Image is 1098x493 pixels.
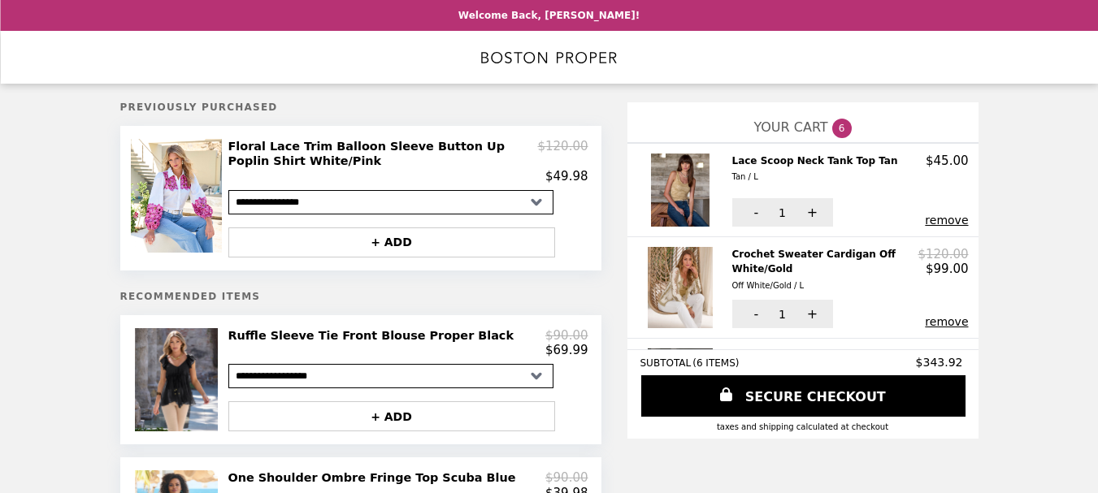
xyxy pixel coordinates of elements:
img: Floral Lace Trim Balloon Sleeve Button Up Poplin Shirt White/Pink [131,139,226,253]
img: Brand Logo [481,41,618,74]
p: Welcome Back, [PERSON_NAME]! [458,10,640,21]
select: Select a product variant [228,190,553,214]
p: $49.98 [545,169,588,184]
a: SECURE CHECKOUT [641,375,966,417]
h5: Recommended Items [120,291,601,302]
img: Crochet Sweater Cardigan Off White/Gold [648,247,717,328]
p: $90.00 [545,470,588,485]
button: + [788,198,833,227]
h2: Floral Lace Trim Balloon Sleeve Button Up Poplin Shirt White/Pink [228,139,538,169]
span: 6 [832,119,852,138]
select: Select a product variant [228,364,553,388]
button: + ADD [228,401,555,431]
span: 1 [779,308,786,321]
span: YOUR CART [753,119,827,135]
div: Taxes and Shipping calculated at checkout [640,422,966,431]
img: Ruffle Sleeve Tie Front Blouse Proper Black [135,328,222,431]
p: $45.00 [926,154,969,168]
p: $120.00 [918,247,968,262]
button: + [788,300,833,328]
h2: Lace Scoop Neck Tank Top Tan [732,154,905,185]
button: + ADD [228,227,555,257]
div: Off White/Gold / L [732,279,912,293]
span: 1 [779,206,786,219]
span: ( 6 ITEMS ) [692,357,739,369]
h2: One Shoulder Ombre Fringe Top Scuba Blue [228,470,523,485]
span: $343.92 [916,356,966,369]
p: $99.00 [926,262,969,276]
button: remove [925,315,968,328]
button: remove [925,214,968,227]
div: Tan / L [732,170,898,184]
h5: Previously Purchased [120,102,601,113]
span: SUBTOTAL [640,357,693,369]
p: $120.00 [537,139,588,169]
h2: Crochet Sweater Cardigan Off White/Gold [732,247,918,293]
p: $90.00 [545,328,588,343]
button: - [732,198,777,227]
button: - [732,300,777,328]
img: Lace Scoop Neck Tank Top Tan [651,154,714,227]
h2: Ruffle Sleeve Tie Front Blouse Proper Black [228,328,520,343]
p: $69.99 [545,343,588,357]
